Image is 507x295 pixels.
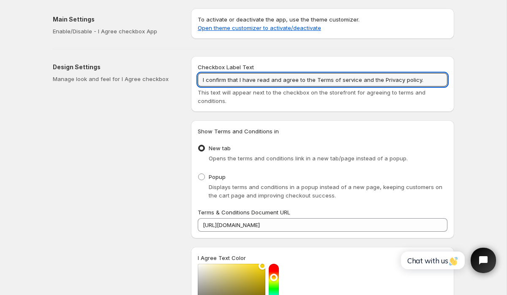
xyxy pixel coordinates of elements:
[392,241,503,280] iframe: Tidio Chat
[198,209,290,216] span: Terms & Conditions Document URL
[198,24,321,31] a: Open theme customizer to activate/deactivate
[198,128,279,135] span: Show Terms and Conditions in
[209,145,231,152] span: New tab
[53,27,177,35] p: Enable/Disable - I Agree checkbox App
[198,15,447,32] p: To activate or deactivate the app, use the theme customizer.
[209,155,408,162] span: Opens the terms and conditions link in a new tab/page instead of a popup.
[198,64,254,70] span: Checkbox Label Text
[53,15,177,24] h2: Main Settings
[209,184,442,199] span: Displays terms and conditions in a popup instead of a new page, keeping customers on the cart pag...
[198,254,246,262] label: I Agree Text Color
[198,218,447,232] input: https://yourstoredomain.com/termsandconditions.html
[198,89,425,104] span: This text will appear next to the checkbox on the storefront for agreeing to terms and conditions.
[53,63,177,71] h2: Design Settings
[53,75,177,83] p: Manage look and feel for I Agree checkbox
[209,173,226,180] span: Popup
